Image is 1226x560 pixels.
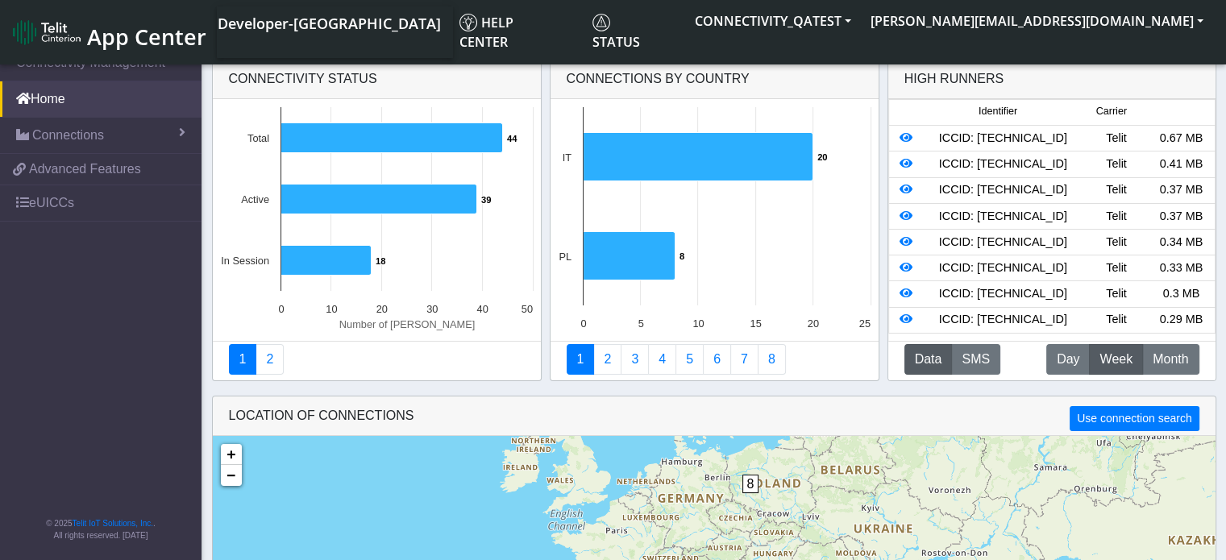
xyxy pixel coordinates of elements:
[861,6,1213,35] button: [PERSON_NAME][EMAIL_ADDRESS][DOMAIN_NAME]
[221,444,242,465] a: Zoom in
[1149,208,1213,226] div: 0.37 MB
[73,519,153,528] a: Telit IoT Solutions, Inc.
[481,195,491,205] text: 39
[1089,344,1143,375] button: Week
[521,303,532,315] text: 50
[87,22,206,52] span: App Center
[979,104,1017,119] span: Identifier
[1084,156,1149,173] div: Telit
[593,344,621,375] a: Carrier
[1084,285,1149,303] div: Telit
[567,344,595,375] a: Connections By Country
[1084,208,1149,226] div: Telit
[1142,344,1199,375] button: Month
[1149,130,1213,147] div: 0.67 MB
[1084,181,1149,199] div: Telit
[692,317,704,330] text: 10
[904,344,953,375] button: Data
[476,303,488,315] text: 40
[13,15,204,50] a: App Center
[904,69,1004,89] div: High Runners
[453,6,586,58] a: Help center
[218,14,441,33] span: Developer-[GEOGRAPHIC_DATA]
[376,256,385,266] text: 18
[922,181,1084,199] div: ICCID: [TECHNICAL_ID]
[922,234,1084,251] div: ICCID: [TECHNICAL_ID]
[339,318,475,330] text: Number of [PERSON_NAME]
[730,344,758,375] a: Zero Session
[213,396,1216,436] div: LOCATION OF CONNECTIONS
[426,303,438,315] text: 30
[326,303,337,315] text: 10
[922,285,1084,303] div: ICCID: [TECHNICAL_ID]
[621,344,649,375] a: Usage per Country
[567,344,862,375] nav: Summary paging
[592,14,640,51] span: Status
[1153,350,1188,369] span: Month
[1149,259,1213,277] div: 0.33 MB
[459,14,477,31] img: knowledge.svg
[817,152,827,162] text: 20
[32,126,104,145] span: Connections
[217,6,440,39] a: Your current platform instance
[229,344,257,375] a: Connectivity status
[922,259,1084,277] div: ICCID: [TECHNICAL_ID]
[1057,350,1079,369] span: Day
[559,251,571,263] text: PL
[459,14,513,51] span: Help center
[592,14,610,31] img: status.svg
[586,6,685,58] a: Status
[507,134,517,143] text: 44
[1149,285,1213,303] div: 0.3 MB
[1149,234,1213,251] div: 0.34 MB
[229,344,525,375] nav: Summary paging
[13,19,81,45] img: logo-telit-cinterion-gw-new.png
[562,151,571,164] text: IT
[1084,311,1149,329] div: Telit
[951,344,1000,375] button: SMS
[858,317,870,330] text: 25
[1084,259,1149,277] div: Telit
[679,251,684,261] text: 8
[648,344,676,375] a: Connections By Carrier
[1095,104,1126,119] span: Carrier
[1149,181,1213,199] div: 0.37 MB
[703,344,731,375] a: 14 Days Trend
[256,344,284,375] a: Deployment status
[1099,350,1132,369] span: Week
[638,317,643,330] text: 5
[213,60,541,99] div: Connectivity status
[742,475,759,493] span: 8
[922,311,1084,329] div: ICCID: [TECHNICAL_ID]
[247,132,268,144] text: Total
[750,317,761,330] text: 15
[1084,130,1149,147] div: Telit
[29,160,141,179] span: Advanced Features
[685,6,861,35] button: CONNECTIVITY_QATEST
[922,130,1084,147] div: ICCID: [TECHNICAL_ID]
[758,344,786,375] a: Not Connected for 30 days
[807,317,818,330] text: 20
[1070,406,1199,431] button: Use connection search
[376,303,387,315] text: 20
[1084,234,1149,251] div: Telit
[922,208,1084,226] div: ICCID: [TECHNICAL_ID]
[1149,311,1213,329] div: 0.29 MB
[580,317,586,330] text: 0
[221,255,269,267] text: In Session
[551,60,879,99] div: Connections By Country
[221,465,242,486] a: Zoom out
[922,156,1084,173] div: ICCID: [TECHNICAL_ID]
[241,193,269,205] text: Active
[675,344,704,375] a: Usage by Carrier
[1046,344,1090,375] button: Day
[1149,156,1213,173] div: 0.41 MB
[278,303,284,315] text: 0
